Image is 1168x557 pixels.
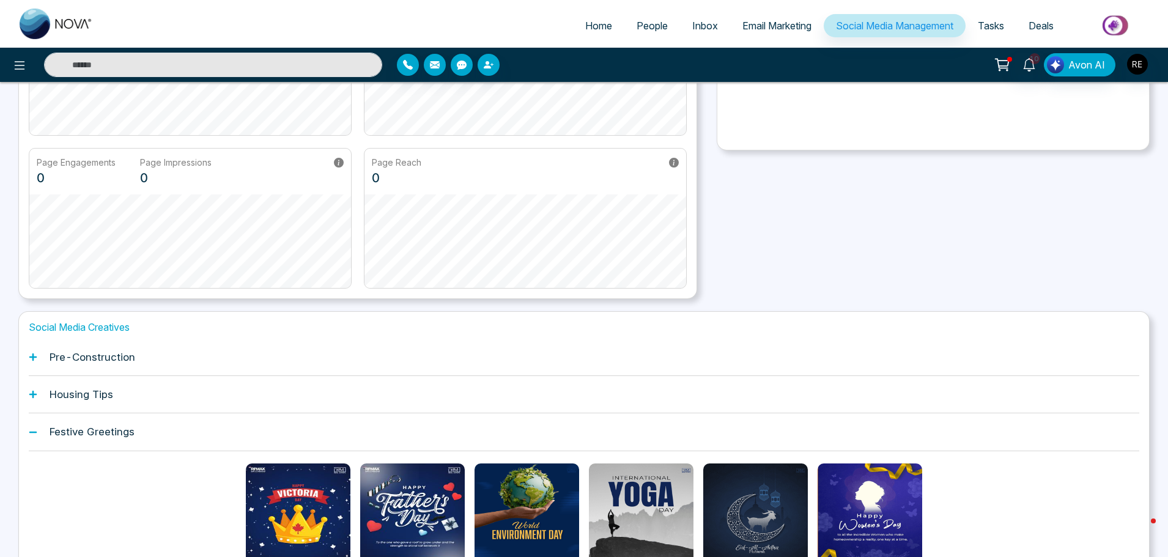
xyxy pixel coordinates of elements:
span: Deals [1029,20,1054,32]
p: Page Engagements [37,156,116,169]
img: Lead Flow [1047,56,1064,73]
span: Social Media Management [836,20,953,32]
iframe: Intercom live chat [1126,515,1156,545]
h1: Pre-Construction [50,351,135,363]
button: Preview template [401,505,424,528]
span: Inbox [692,20,718,32]
p: 0 [372,169,421,187]
h1: Housing Tips [50,388,113,400]
img: User Avatar [1127,54,1148,75]
a: Deals [1016,14,1066,37]
button: Preview template [744,505,767,528]
button: Preview template [858,505,881,528]
a: Inbox [680,14,730,37]
p: Page Impressions [140,156,212,169]
button: Avon AI [1044,53,1115,76]
a: 10 [1015,53,1044,75]
span: Avon AI [1068,57,1105,72]
a: Tasks [966,14,1016,37]
a: People [624,14,680,37]
a: Home [573,14,624,37]
span: 10 [1029,53,1040,64]
button: Preview template [515,505,538,528]
button: Preview template [629,505,652,528]
h1: Social Media Creatives [29,322,1139,333]
p: 0 [140,169,212,187]
img: Nova CRM Logo [20,9,93,39]
a: Social Media Management [824,14,966,37]
span: Email Marketing [742,20,811,32]
p: Page Reach [372,156,421,169]
a: Email Marketing [730,14,824,37]
p: 0 [37,169,116,187]
span: Home [585,20,612,32]
span: Tasks [978,20,1004,32]
h1: Festive Greetings [50,426,135,438]
span: People [637,20,668,32]
button: Preview template [286,505,309,528]
img: Market-place.gif [1072,12,1161,39]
